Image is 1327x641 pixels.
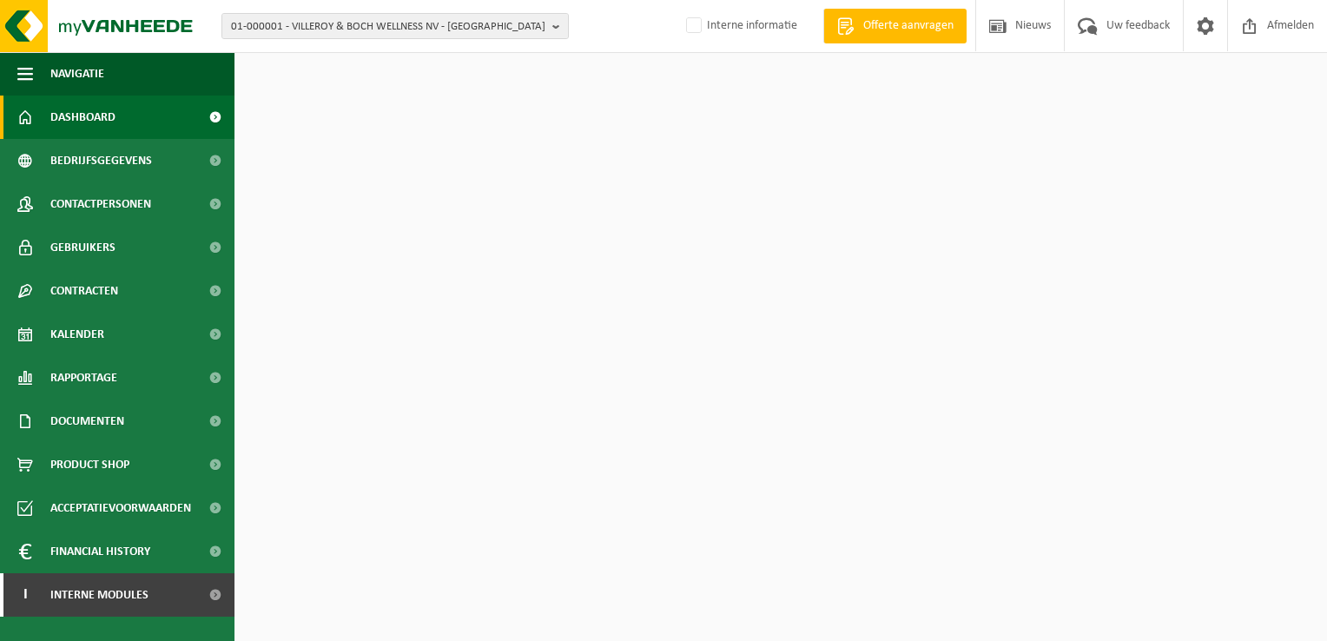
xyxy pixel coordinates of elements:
[50,182,151,226] span: Contactpersonen
[50,443,129,486] span: Product Shop
[50,269,118,313] span: Contracten
[50,530,150,573] span: Financial History
[859,17,958,35] span: Offerte aanvragen
[50,400,124,443] span: Documenten
[50,226,116,269] span: Gebruikers
[17,573,33,617] span: I
[221,13,569,39] button: 01-000001 - VILLEROY & BOCH WELLNESS NV - [GEOGRAPHIC_DATA]
[823,9,967,43] a: Offerte aanvragen
[50,52,104,96] span: Navigatie
[50,313,104,356] span: Kalender
[683,13,797,39] label: Interne informatie
[50,573,149,617] span: Interne modules
[50,96,116,139] span: Dashboard
[50,139,152,182] span: Bedrijfsgegevens
[50,486,191,530] span: Acceptatievoorwaarden
[231,14,545,40] span: 01-000001 - VILLEROY & BOCH WELLNESS NV - [GEOGRAPHIC_DATA]
[50,356,117,400] span: Rapportage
